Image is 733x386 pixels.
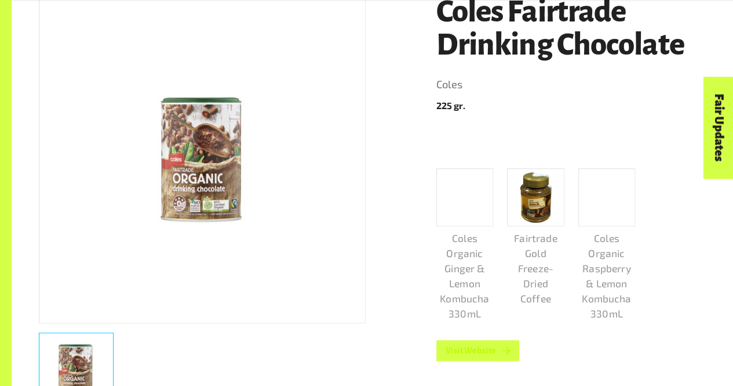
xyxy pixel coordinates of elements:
[436,168,494,322] a: Coles Organic Ginger & Lemon Kombucha 330mL
[436,75,706,94] a: Coles
[578,231,636,322] p: Coles Organic Raspberry & Lemon Kombucha 330mL
[436,340,520,361] a: Visit Website
[507,168,564,306] a: Fairtrade Gold Freeze-Dried Coffee
[436,231,494,322] p: Coles Organic Ginger & Lemon Kombucha 330mL
[436,99,706,113] p: 225 gr.
[507,231,564,307] p: Fairtrade Gold Freeze-Dried Coffee
[578,168,636,322] a: Coles Organic Raspberry & Lemon Kombucha 330mL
